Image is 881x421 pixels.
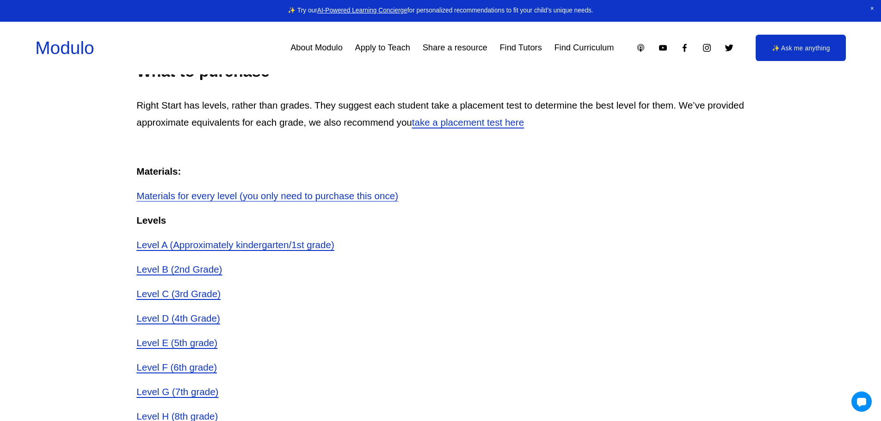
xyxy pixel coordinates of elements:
a: Level F (6th grade) [136,362,217,372]
a: Share a resource [423,39,487,56]
a: About Modulo [290,39,343,56]
a: Level D (4th Grade) [136,313,220,323]
a: Materials for every level (you only need to purchase this once) [136,190,398,201]
a: AI-Powered Learning Concierge [317,7,407,14]
a: Instagram [702,43,712,53]
a: Apply to Teach [355,39,410,56]
a: YouTube [658,43,668,53]
a: Level B (2nd Grade) [136,264,222,275]
a: ✨ Ask me anything [756,35,846,61]
a: Find Tutors [499,39,542,56]
a: Facebook [680,43,690,53]
a: Twitter [724,43,734,53]
a: Level G (7th grade) [136,386,218,397]
a: Level A (Approximately kindergarten/1st grade) [136,239,334,250]
a: take a placement test here [412,117,524,128]
strong: Materials: [136,166,181,177]
a: Level E (5th grade) [136,337,217,348]
a: Apple Podcasts [636,43,646,53]
a: Modulo [35,38,94,58]
a: Find Curriculum [554,39,614,56]
a: Level C (3rd Grade) [136,288,221,299]
p: Right Start has levels, rather than grades. They suggest each student take a placement test to de... [136,97,744,131]
strong: Levels [136,215,166,226]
